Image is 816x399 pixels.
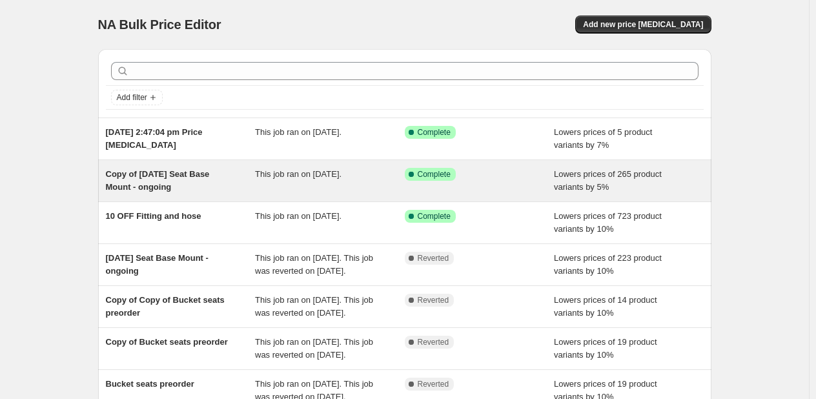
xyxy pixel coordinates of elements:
[418,295,449,305] span: Reverted
[106,169,210,192] span: Copy of [DATE] Seat Base Mount - ongoing
[418,379,449,389] span: Reverted
[106,211,201,221] span: 10 OFF Fitting and hose
[575,15,711,34] button: Add new price [MEDICAL_DATA]
[554,169,662,192] span: Lowers prices of 265 product variants by 5%
[117,92,147,103] span: Add filter
[418,127,451,138] span: Complete
[255,253,373,276] span: This job ran on [DATE]. This job was reverted on [DATE].
[418,337,449,347] span: Reverted
[554,337,657,360] span: Lowers prices of 19 product variants by 10%
[554,253,662,276] span: Lowers prices of 223 product variants by 10%
[106,379,194,389] span: Bucket seats preorder
[106,127,203,150] span: [DATE] 2:47:04 pm Price [MEDICAL_DATA]
[418,211,451,221] span: Complete
[98,17,221,32] span: NA Bulk Price Editor
[255,127,342,137] span: This job ran on [DATE].
[255,169,342,179] span: This job ran on [DATE].
[111,90,163,105] button: Add filter
[255,337,373,360] span: This job ran on [DATE]. This job was reverted on [DATE].
[106,295,225,318] span: Copy of Copy of Bucket seats preorder
[583,19,703,30] span: Add new price [MEDICAL_DATA]
[554,295,657,318] span: Lowers prices of 14 product variants by 10%
[418,253,449,263] span: Reverted
[106,253,209,276] span: [DATE] Seat Base Mount - ongoing
[554,211,662,234] span: Lowers prices of 723 product variants by 10%
[255,295,373,318] span: This job ran on [DATE]. This job was reverted on [DATE].
[554,127,652,150] span: Lowers prices of 5 product variants by 7%
[418,169,451,179] span: Complete
[106,337,228,347] span: Copy of Bucket seats preorder
[255,211,342,221] span: This job ran on [DATE].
